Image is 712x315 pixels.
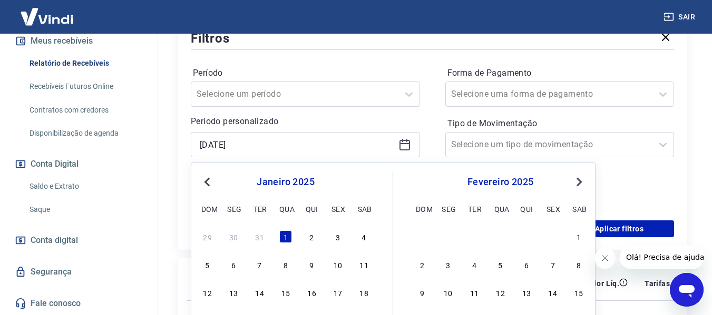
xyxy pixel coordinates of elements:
[13,153,145,176] button: Conta Digital
[201,230,214,243] div: Choose domingo, 29 de dezembro de 2024
[279,230,292,243] div: Choose quarta-feira, 1 de janeiro de 2025
[520,202,533,215] div: qui
[331,286,344,299] div: Choose sexta-feira, 17 de janeiro de 2025
[13,292,145,315] a: Fale conosco
[572,286,585,299] div: Choose sábado, 15 de fevereiro de 2025
[279,258,292,271] div: Choose quarta-feira, 8 de janeiro de 2025
[25,199,145,220] a: Saque
[547,202,559,215] div: sex
[279,202,292,215] div: qua
[25,123,145,144] a: Disponibilização de agenda
[447,117,672,130] label: Tipo de Movimentação
[468,286,481,299] div: Choose terça-feira, 11 de fevereiro de 2025
[661,7,699,27] button: Sair
[227,230,240,243] div: Choose segunda-feira, 30 de dezembro de 2024
[227,286,240,299] div: Choose segunda-feira, 13 de janeiro de 2025
[547,286,559,299] div: Choose sexta-feira, 14 de fevereiro de 2025
[306,286,318,299] div: Choose quinta-feira, 16 de janeiro de 2025
[494,258,507,271] div: Choose quarta-feira, 5 de fevereiro de 2025
[520,258,533,271] div: Choose quinta-feira, 6 de fevereiro de 2025
[31,233,78,248] span: Conta digital
[358,230,370,243] div: Choose sábado, 4 de janeiro de 2025
[547,258,559,271] div: Choose sexta-feira, 7 de fevereiro de 2025
[447,67,672,79] label: Forma de Pagamento
[13,229,145,252] a: Conta digital
[200,137,394,153] input: Data inicial
[227,202,240,215] div: seg
[468,258,481,271] div: Choose terça-feira, 4 de fevereiro de 2025
[494,230,507,243] div: Choose quarta-feira, 29 de janeiro de 2025
[227,258,240,271] div: Choose segunda-feira, 6 de janeiro de 2025
[594,248,616,269] iframe: Fechar mensagem
[201,258,214,271] div: Choose domingo, 5 de janeiro de 2025
[253,286,266,299] div: Choose terça-feira, 14 de janeiro de 2025
[193,67,418,79] label: Período
[191,30,230,47] h5: Filtros
[279,286,292,299] div: Choose quarta-feira, 15 de janeiro de 2025
[13,29,145,53] button: Meus recebíveis
[13,1,81,33] img: Vindi
[253,230,266,243] div: Choose terça-feira, 31 de dezembro de 2024
[645,278,670,289] p: Tarifas
[201,286,214,299] div: Choose domingo, 12 de janeiro de 2025
[25,53,145,74] a: Relatório de Recebíveis
[200,176,372,188] div: janeiro 2025
[25,76,145,97] a: Recebíveis Futuros Online
[416,258,428,271] div: Choose domingo, 2 de fevereiro de 2025
[442,230,454,243] div: Choose segunda-feira, 27 de janeiro de 2025
[442,286,454,299] div: Choose segunda-feira, 10 de fevereiro de 2025
[442,258,454,271] div: Choose segunda-feira, 3 de fevereiro de 2025
[416,202,428,215] div: dom
[331,230,344,243] div: Choose sexta-feira, 3 de janeiro de 2025
[358,286,370,299] div: Choose sábado, 18 de janeiro de 2025
[620,246,704,269] iframe: Mensagem da empresa
[253,258,266,271] div: Choose terça-feira, 7 de janeiro de 2025
[331,258,344,271] div: Choose sexta-feira, 10 de janeiro de 2025
[306,202,318,215] div: qui
[494,202,507,215] div: qua
[201,176,213,188] button: Previous Month
[25,176,145,197] a: Saldo e Extrato
[25,99,145,121] a: Contratos com credores
[442,202,454,215] div: seg
[468,202,481,215] div: ter
[547,230,559,243] div: Choose sexta-feira, 31 de janeiro de 2025
[670,273,704,307] iframe: Botão para abrir a janela de mensagens
[416,286,428,299] div: Choose domingo, 9 de fevereiro de 2025
[572,258,585,271] div: Choose sábado, 8 de fevereiro de 2025
[585,278,619,289] p: Valor Líq.
[306,230,318,243] div: Choose quinta-feira, 2 de janeiro de 2025
[520,286,533,299] div: Choose quinta-feira, 13 de fevereiro de 2025
[572,202,585,215] div: sab
[306,258,318,271] div: Choose quinta-feira, 9 de janeiro de 2025
[253,202,266,215] div: ter
[331,202,344,215] div: sex
[564,220,674,237] button: Aplicar filtros
[494,286,507,299] div: Choose quarta-feira, 12 de fevereiro de 2025
[414,176,587,188] div: fevereiro 2025
[191,115,420,128] p: Período personalizado
[201,202,214,215] div: dom
[6,7,89,16] span: Olá! Precisa de ajuda?
[13,260,145,283] a: Segurança
[416,230,428,243] div: Choose domingo, 26 de janeiro de 2025
[573,176,586,188] button: Next Month
[468,230,481,243] div: Choose terça-feira, 28 de janeiro de 2025
[520,230,533,243] div: Choose quinta-feira, 30 de janeiro de 2025
[358,258,370,271] div: Choose sábado, 11 de janeiro de 2025
[572,230,585,243] div: Choose sábado, 1 de fevereiro de 2025
[358,202,370,215] div: sab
